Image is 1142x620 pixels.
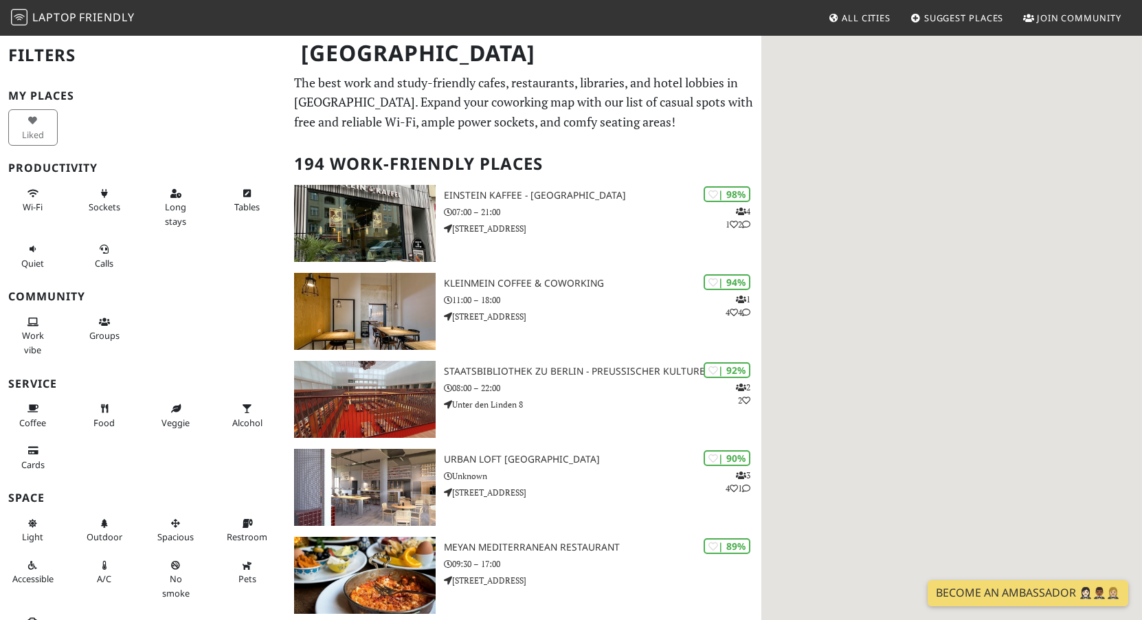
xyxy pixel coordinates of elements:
[8,162,278,175] h3: Productivity
[151,397,201,434] button: Veggie
[32,10,77,25] span: Laptop
[286,361,762,438] a: Staatsbibliothek zu Berlin - Preußischer Kulturbesitz | 92% 22 Staatsbibliothek zu Berlin - Preuß...
[8,512,58,549] button: Light
[151,554,201,604] button: No smoke
[93,417,115,429] span: Food
[294,273,436,350] img: KleinMein Coffee & Coworking
[89,201,120,213] span: Power sockets
[294,361,436,438] img: Staatsbibliothek zu Berlin - Preußischer Kulturbesitz
[726,205,750,231] p: 4 1 2
[294,185,436,262] img: Einstein Kaffee - Charlottenburg
[223,554,272,590] button: Pets
[444,398,761,411] p: Unter den Linden 8
[80,397,129,434] button: Food
[165,201,186,227] span: Long stays
[444,366,761,377] h3: Staatsbibliothek zu Berlin - Preußischer Kulturbesitz
[444,190,761,201] h3: Einstein Kaffee - [GEOGRAPHIC_DATA]
[79,10,134,25] span: Friendly
[286,537,762,614] a: Meyan Mediterranean Restaurant | 89% Meyan Mediterranean Restaurant 09:30 – 17:00 [STREET_ADDRESS]
[8,182,58,219] button: Wi-Fi
[286,449,762,526] a: URBAN LOFT Berlin | 90% 341 URBAN LOFT [GEOGRAPHIC_DATA] Unknown [STREET_ADDRESS]
[444,542,761,553] h3: Meyan Mediterranean Restaurant
[21,257,44,269] span: Quiet
[11,6,135,30] a: LaptopFriendly LaptopFriendly
[223,397,272,434] button: Alcohol
[161,417,190,429] span: Veggie
[19,417,46,429] span: Coffee
[12,573,54,585] span: Accessible
[80,554,129,590] button: A/C
[444,381,761,395] p: 08:00 – 22:00
[704,538,750,554] div: | 89%
[444,557,761,571] p: 09:30 – 17:00
[905,5,1009,30] a: Suggest Places
[95,257,113,269] span: Video/audio calls
[444,294,761,307] p: 11:00 – 18:00
[294,537,436,614] img: Meyan Mediterranean Restaurant
[928,580,1128,606] a: Become an Ambassador 🤵🏻‍♀️🤵🏾‍♂️🤵🏼‍♀️
[23,201,43,213] span: Stable Wi-Fi
[80,238,129,274] button: Calls
[444,278,761,289] h3: KleinMein Coffee & Coworking
[294,449,436,526] img: URBAN LOFT Berlin
[162,573,190,599] span: Smoke free
[22,531,43,543] span: Natural light
[286,273,762,350] a: KleinMein Coffee & Coworking | 94% 144 KleinMein Coffee & Coworking 11:00 – 18:00 [STREET_ADDRESS]
[294,143,754,185] h2: 194 Work-Friendly Places
[1018,5,1127,30] a: Join Community
[444,206,761,219] p: 07:00 – 21:00
[21,458,45,471] span: Credit cards
[8,377,278,390] h3: Service
[227,531,267,543] span: Restroom
[444,310,761,323] p: [STREET_ADDRESS]
[89,329,120,342] span: Group tables
[8,397,58,434] button: Coffee
[8,554,58,590] button: Accessible
[704,362,750,378] div: | 92%
[223,512,272,549] button: Restroom
[22,329,44,355] span: People working
[444,454,761,465] h3: URBAN LOFT [GEOGRAPHIC_DATA]
[8,34,278,76] h2: Filters
[294,73,754,132] p: The best work and study-friendly cafes, restaurants, libraries, and hotel lobbies in [GEOGRAPHIC_...
[223,182,272,219] button: Tables
[87,531,122,543] span: Outdoor area
[97,573,111,585] span: Air conditioned
[8,491,278,505] h3: Space
[726,293,750,319] p: 1 4 4
[8,290,278,303] h3: Community
[1037,12,1121,24] span: Join Community
[234,201,260,213] span: Work-friendly tables
[286,185,762,262] a: Einstein Kaffee - Charlottenburg | 98% 412 Einstein Kaffee - [GEOGRAPHIC_DATA] 07:00 – 21:00 [STR...
[444,469,761,483] p: Unknown
[11,9,27,25] img: LaptopFriendly
[8,439,58,476] button: Cards
[290,34,759,72] h1: [GEOGRAPHIC_DATA]
[444,222,761,235] p: [STREET_ADDRESS]
[704,450,750,466] div: | 90%
[8,89,278,102] h3: My Places
[444,486,761,499] p: [STREET_ADDRESS]
[80,182,129,219] button: Sockets
[444,574,761,587] p: [STREET_ADDRESS]
[822,5,896,30] a: All Cities
[704,274,750,290] div: | 94%
[8,311,58,361] button: Work vibe
[842,12,891,24] span: All Cities
[726,469,750,495] p: 3 4 1
[157,531,194,543] span: Spacious
[704,186,750,202] div: | 98%
[151,512,201,549] button: Spacious
[80,311,129,347] button: Groups
[924,12,1004,24] span: Suggest Places
[151,182,201,232] button: Long stays
[80,512,129,549] button: Outdoor
[736,381,750,407] p: 2 2
[238,573,256,585] span: Pet friendly
[232,417,262,429] span: Alcohol
[8,238,58,274] button: Quiet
